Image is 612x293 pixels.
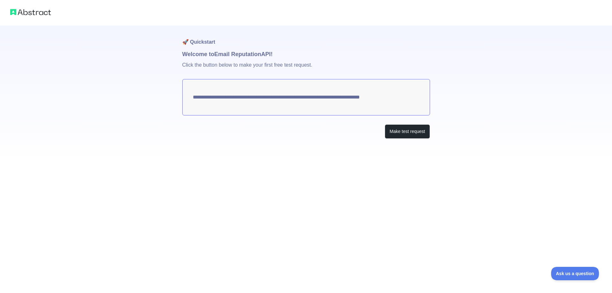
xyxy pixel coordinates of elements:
h1: Welcome to Email Reputation API! [182,50,430,59]
p: Click the button below to make your first free test request. [182,59,430,79]
iframe: Toggle Customer Support [551,267,599,280]
button: Make test request [385,124,430,139]
h1: 🚀 Quickstart [182,26,430,50]
img: Abstract logo [10,8,51,17]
